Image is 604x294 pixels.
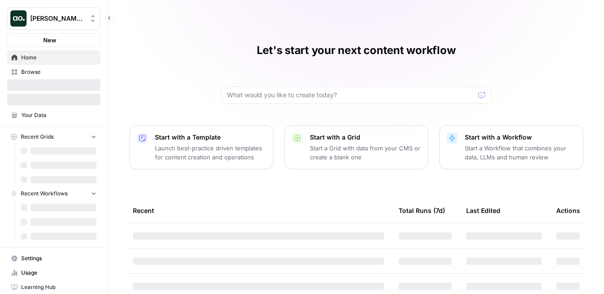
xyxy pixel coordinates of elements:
span: [PERSON_NAME] Test [30,14,85,23]
p: Launch best-practice driven templates for content creation and operations [155,144,266,162]
span: Recent Grids [21,133,54,141]
a: Settings [7,251,100,266]
button: Start with a TemplateLaunch best-practice driven templates for content creation and operations [129,125,273,169]
div: Actions [556,198,580,223]
span: Learning Hub [21,283,96,291]
button: Start with a WorkflowStart a Workflow that combines your data, LLMs and human review [439,125,583,169]
button: Recent Workflows [7,187,100,200]
a: Home [7,50,100,65]
a: Your Data [7,108,100,122]
span: Settings [21,254,96,262]
span: Your Data [21,111,96,119]
input: What would you like to create today? [227,90,475,100]
p: Start a Workflow that combines your data, LLMs and human review [465,144,576,162]
div: Total Runs (7d) [399,198,445,223]
p: Start with a Template [155,133,266,142]
span: New [43,36,56,45]
div: Last Edited [466,198,500,223]
button: Workspace: Dillon Test [7,7,100,30]
p: Start with a Grid [310,133,421,142]
span: Home [21,54,96,62]
p: Start with a Workflow [465,133,576,142]
a: Usage [7,266,100,280]
p: Start a Grid with data from your CMS or create a blank one [310,144,421,162]
img: Dillon Test Logo [10,10,27,27]
span: Usage [21,269,96,277]
span: Browse [21,68,96,76]
button: Start with a GridStart a Grid with data from your CMS or create a blank one [284,125,428,169]
span: Recent Workflows [21,190,68,198]
button: New [7,33,100,47]
button: Recent Grids [7,130,100,144]
a: Browse [7,65,100,79]
div: Recent [133,198,384,223]
h1: Let's start your next content workflow [257,43,456,58]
